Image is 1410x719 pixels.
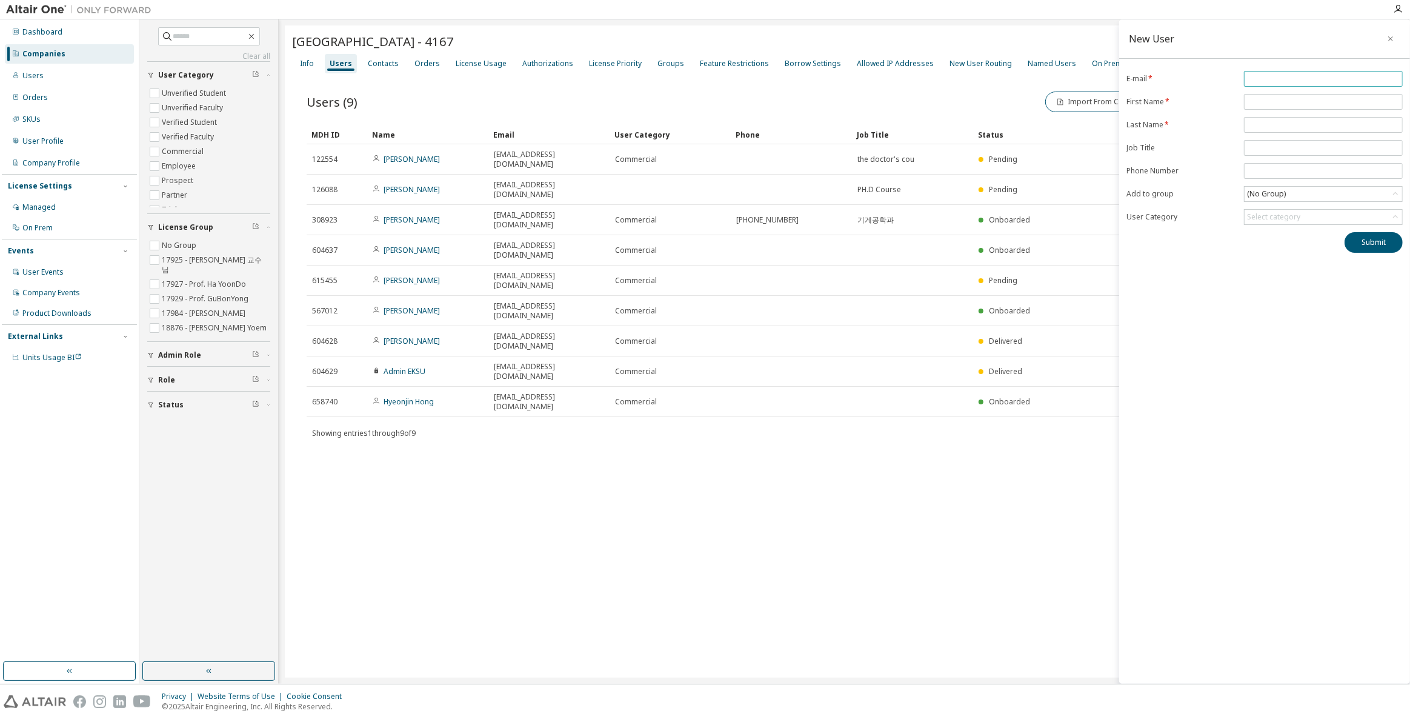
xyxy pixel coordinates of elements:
img: youtube.svg [133,695,151,708]
div: Website Terms of Use [198,692,287,701]
div: Users [22,71,44,81]
span: Onboarded [989,245,1030,255]
a: [PERSON_NAME] [384,336,440,346]
div: New User [1129,34,1174,44]
label: Job Title [1126,143,1237,153]
span: User Category [158,70,214,80]
span: [EMAIL_ADDRESS][DOMAIN_NAME] [494,332,604,351]
label: 18876 - [PERSON_NAME] Yoem [162,321,269,335]
span: [EMAIL_ADDRESS][DOMAIN_NAME] [494,392,604,412]
div: Events [8,246,34,256]
span: Commercial [615,397,657,407]
div: On Prem [22,223,53,233]
div: Status [978,125,1309,144]
label: 17927 - Prof. Ha YoonDo [162,277,248,292]
div: Company Profile [22,158,80,168]
div: User Category [614,125,726,144]
div: Cookie Consent [287,692,349,701]
div: (No Group) [1245,187,1288,201]
img: Altair One [6,4,158,16]
div: Authorizations [522,59,573,69]
span: 567012 [312,306,338,316]
div: License Usage [456,59,507,69]
div: License Priority [589,59,642,69]
span: Units Usage BI [22,352,82,363]
label: Partner [162,188,190,202]
div: Info [300,59,314,69]
span: Commercial [615,276,657,286]
label: Employee [162,159,198,173]
div: License Settings [8,181,72,191]
label: Verified Faculty [162,130,216,144]
span: 122554 [312,155,338,164]
div: SKUs [22,115,41,124]
span: Delivered [989,366,1022,376]
a: [PERSON_NAME] [384,154,440,164]
div: Orders [414,59,440,69]
label: Unverified Faculty [162,101,225,115]
span: Commercial [615,155,657,164]
span: Commercial [615,246,657,255]
button: License Group [147,214,270,241]
div: Dashboard [22,27,62,37]
div: Contacts [368,59,399,69]
span: 기계공학과 [857,215,894,225]
span: Pending [989,275,1017,286]
span: Pending [989,154,1017,164]
div: Product Downloads [22,309,91,318]
span: [GEOGRAPHIC_DATA] - 4167 [292,33,454,50]
a: Hyeonjin Hong [384,396,434,407]
span: Commercial [615,367,657,376]
span: Onboarded [989,215,1030,225]
div: New User Routing [949,59,1012,69]
label: Unverified Student [162,86,228,101]
label: First Name [1126,97,1237,107]
div: Companies [22,49,65,59]
span: Commercial [615,215,657,225]
button: Submit [1345,232,1403,253]
label: Prospect [162,173,196,188]
span: Clear filter [252,400,259,410]
span: [EMAIL_ADDRESS][DOMAIN_NAME] [494,180,604,199]
span: [EMAIL_ADDRESS][DOMAIN_NAME] [494,241,604,260]
span: [EMAIL_ADDRESS][DOMAIN_NAME] [494,150,604,169]
span: Onboarded [989,396,1030,407]
span: 604637 [312,246,338,255]
img: linkedin.svg [113,695,126,708]
button: User Category [147,62,270,89]
div: Users [330,59,352,69]
span: Status [158,400,184,410]
span: Clear filter [252,222,259,232]
label: Trial [162,202,179,217]
p: © 2025 Altair Engineering, Inc. All Rights Reserved. [162,701,349,712]
div: Job Title [857,125,968,144]
span: Commercial [615,306,657,316]
img: instagram.svg [93,695,106,708]
span: [PHONE_NUMBER] [736,215,799,225]
div: MDH ID [311,125,362,144]
span: Showing entries 1 through 9 of 9 [312,428,416,438]
label: E-mail [1126,74,1237,84]
div: Email [493,125,605,144]
label: Verified Student [162,115,219,130]
div: (No Group) [1245,187,1402,201]
span: Pending [989,184,1017,195]
label: Last Name [1126,120,1237,130]
div: Select category [1247,212,1300,222]
div: Privacy [162,692,198,701]
div: Allowed IP Addresses [857,59,934,69]
label: 17929 - Prof. GuBonYong [162,292,251,306]
div: User Profile [22,136,64,146]
div: Feature Restrictions [700,59,769,69]
img: altair_logo.svg [4,695,66,708]
span: Role [158,375,175,385]
span: Delivered [989,336,1022,346]
span: the doctor's cou [857,155,914,164]
span: PH.D Course [857,185,901,195]
button: Admin Role [147,342,270,369]
span: 604628 [312,336,338,346]
span: Clear filter [252,70,259,80]
a: [PERSON_NAME] [384,184,440,195]
a: [PERSON_NAME] [384,245,440,255]
span: Admin Role [158,350,201,360]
